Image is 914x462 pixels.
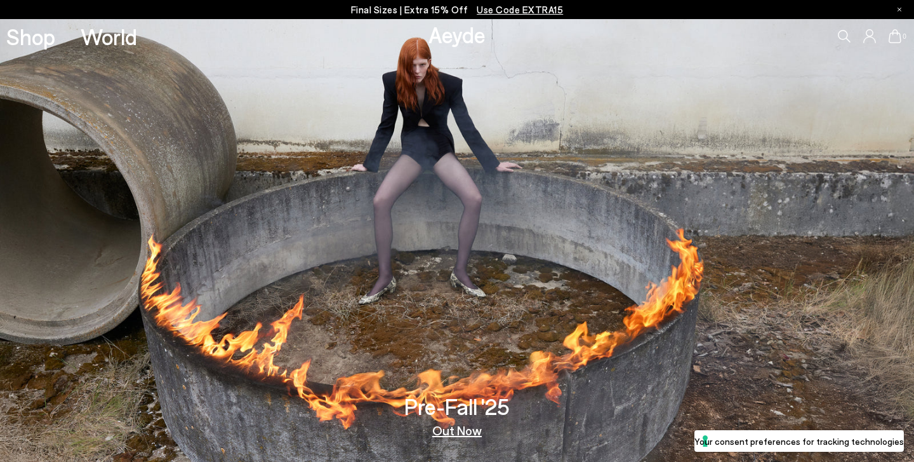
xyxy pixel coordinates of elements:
span: 0 [901,33,908,40]
a: 0 [889,29,901,43]
a: Out Now [432,424,482,437]
p: Final Sizes | Extra 15% Off [351,2,564,18]
a: Shop [6,25,55,48]
h3: Pre-Fall '25 [404,395,510,418]
a: Aeyde [428,21,486,48]
label: Your consent preferences for tracking technologies [694,435,904,448]
a: World [81,25,137,48]
span: Navigate to /collections/ss25-final-sizes [477,4,563,15]
button: Your consent preferences for tracking technologies [694,430,904,452]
